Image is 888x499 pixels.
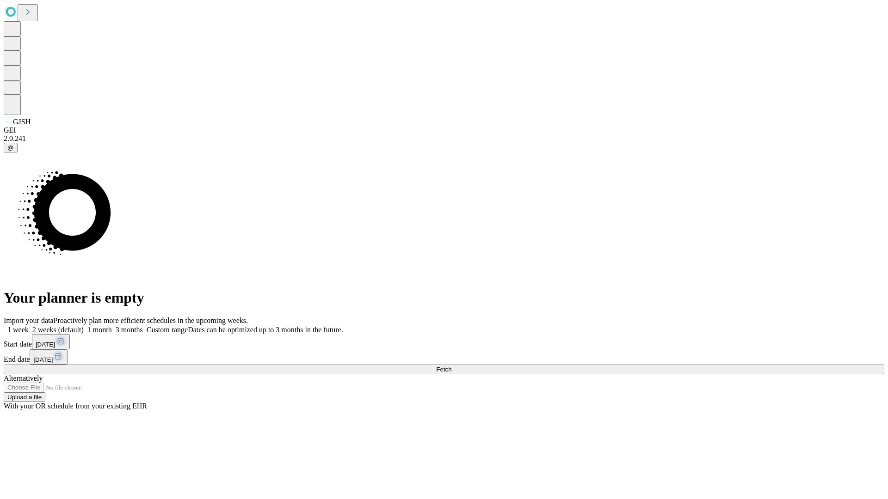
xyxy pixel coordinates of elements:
span: [DATE] [36,341,55,348]
span: Dates can be optimized up to 3 months in the future. [188,326,343,334]
span: Import your data [4,316,54,324]
div: 2.0.241 [4,134,884,143]
span: 2 weeks (default) [32,326,84,334]
span: 1 week [7,326,29,334]
button: [DATE] [30,349,68,365]
span: With your OR schedule from your existing EHR [4,402,147,410]
button: [DATE] [32,334,70,349]
span: 3 months [116,326,143,334]
span: [DATE] [33,356,53,363]
span: GJSH [13,118,31,126]
div: End date [4,349,884,365]
h1: Your planner is empty [4,289,884,306]
span: Fetch [436,366,451,373]
div: Start date [4,334,884,349]
span: Custom range [147,326,188,334]
button: Upload a file [4,392,45,402]
button: @ [4,143,18,152]
span: Proactively plan more efficient schedules in the upcoming weeks. [54,316,248,324]
span: Alternatively [4,374,43,382]
span: 1 month [87,326,112,334]
button: Fetch [4,365,884,374]
span: @ [7,144,14,151]
div: GEI [4,126,884,134]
